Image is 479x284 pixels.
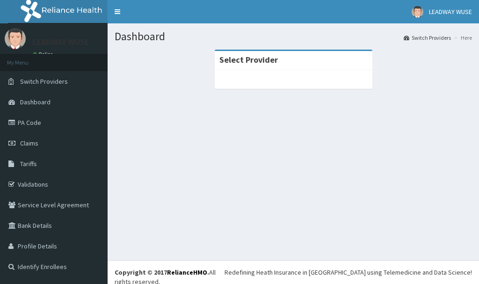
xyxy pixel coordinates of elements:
[20,77,68,86] span: Switch Providers
[33,51,55,58] a: Online
[167,268,207,277] a: RelianceHMO
[219,54,278,65] strong: Select Provider
[115,30,472,43] h1: Dashboard
[5,28,26,49] img: User Image
[429,7,472,16] span: LEADWAY WUSE
[452,34,472,42] li: Here
[20,98,51,106] span: Dashboard
[225,268,472,277] div: Redefining Heath Insurance in [GEOGRAPHIC_DATA] using Telemedicine and Data Science!
[404,34,451,42] a: Switch Providers
[20,160,37,168] span: Tariffs
[33,38,89,46] p: LEADWAY WUSE
[115,268,209,277] strong: Copyright © 2017 .
[412,6,423,18] img: User Image
[20,139,38,147] span: Claims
